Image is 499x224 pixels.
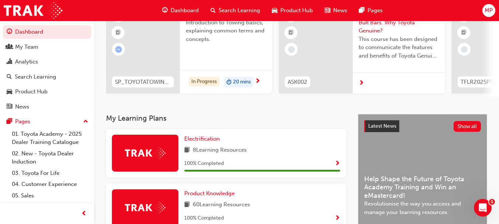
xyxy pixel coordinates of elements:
[162,6,168,15] span: guage-icon
[15,43,38,51] div: My Team
[226,77,232,87] span: duration-icon
[454,121,481,132] button: Show all
[193,200,250,210] span: 60 Learning Resources
[335,215,340,222] span: Show Progress
[364,175,481,200] span: Help Shape the Future of Toyota Academy Training and Win an eMastercard!
[184,200,190,210] span: book-icon
[474,199,492,217] iframe: Intercom live chat
[171,6,199,15] span: Dashboard
[3,24,91,115] button: DashboardMy TeamAnalyticsSearch LearningProduct HubNews
[15,87,48,96] div: Product Hub
[7,29,12,35] span: guage-icon
[15,73,56,81] div: Search Learning
[3,85,91,99] a: Product Hub
[184,189,237,198] a: Product Knowledge
[7,104,12,110] span: news-icon
[7,59,12,65] span: chart-icon
[353,3,389,18] a: pages-iconPages
[125,147,165,159] img: Trak
[15,117,30,126] div: Pages
[184,146,190,155] span: book-icon
[368,123,396,129] span: Latest News
[3,40,91,54] a: My Team
[184,190,235,197] span: Product Knowledge
[184,159,224,168] span: 100 % Completed
[482,4,495,17] button: MP
[325,6,330,15] span: news-icon
[9,179,91,190] a: 04. Customer Experience
[4,2,62,19] img: Trak
[219,6,260,15] span: Search Learning
[364,200,481,216] span: Revolutionise the way you access and manage your learning resources.
[255,78,260,85] span: next-icon
[7,89,12,95] span: car-icon
[15,58,38,66] div: Analytics
[359,35,439,60] span: This course has been designed to communicate the features and benefits of Toyota Genuine Bull Bar...
[116,28,121,38] span: booktick-icon
[81,209,87,218] span: prev-icon
[272,6,277,15] span: car-icon
[184,135,220,142] span: Electrification
[280,6,313,15] span: Product Hub
[205,3,266,18] a: search-iconSearch Learning
[364,120,481,132] a: Latest NewsShow all
[368,6,383,15] span: Pages
[335,159,340,168] button: Show Progress
[3,115,91,128] button: Pages
[288,46,295,53] span: learningRecordVerb_NONE-icon
[189,77,219,87] div: In Progress
[335,161,340,167] span: Show Progress
[461,28,466,38] span: booktick-icon
[106,114,346,123] h3: My Learning Plans
[489,199,495,205] span: 1
[83,117,88,127] span: up-icon
[184,214,224,223] span: 100 % Completed
[15,103,29,111] div: News
[125,202,165,213] img: Trak
[359,6,365,15] span: pages-icon
[266,3,319,18] a: car-iconProduct Hub
[279,4,445,93] a: ASK002Genuine Accessories - Bull Bars. Why Toyota Genuine?This course has been designed to commun...
[335,214,340,223] button: Show Progress
[3,55,91,69] a: Analytics
[7,44,12,51] span: people-icon
[333,6,347,15] span: News
[106,4,272,93] a: SP_TOYOTATOWING_0424Toyota Towing BasicsIntroduction to Towing basics, explaining common terms an...
[186,18,266,44] span: Introduction to Towing basics, explaining common terms and concepts.
[3,70,91,84] a: Search Learning
[156,3,205,18] a: guage-iconDashboard
[9,201,91,221] a: 06. Electrification (EV & Hybrid)
[288,28,294,38] span: booktick-icon
[319,3,353,18] a: news-iconNews
[288,78,307,86] span: ASK002
[461,78,496,86] span: TFLR2025PT2
[9,128,91,148] a: 01. Toyota Academy - 2025 Dealer Training Catalogue
[211,6,216,15] span: search-icon
[359,10,439,35] span: Genuine Accessories - Bull Bars. Why Toyota Genuine?
[359,80,364,87] span: next-icon
[9,190,91,201] a: 05. Sales
[485,6,493,15] span: MP
[115,46,122,53] span: learningRecordVerb_ATTEMPT-icon
[3,25,91,39] a: Dashboard
[233,78,251,86] span: 20 mins
[193,146,247,155] span: 8 Learning Resources
[184,135,223,143] a: Electrification
[9,168,91,179] a: 03. Toyota For Life
[9,148,91,168] a: 02. New - Toyota Dealer Induction
[115,78,171,86] span: SP_TOYOTATOWING_0424
[7,74,12,80] span: search-icon
[7,118,12,125] span: pages-icon
[461,46,468,53] span: learningRecordVerb_NONE-icon
[3,100,91,114] a: News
